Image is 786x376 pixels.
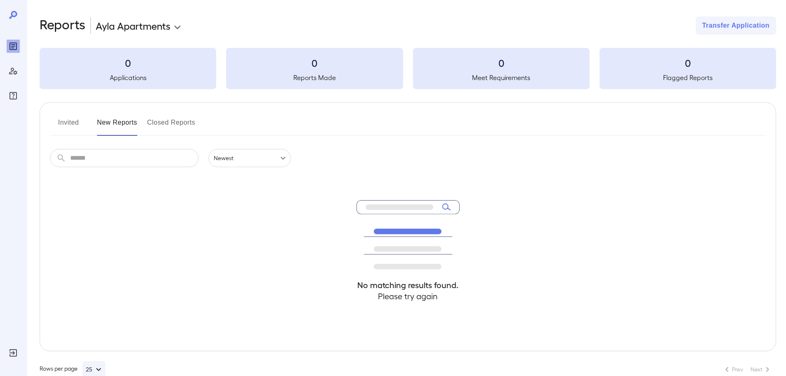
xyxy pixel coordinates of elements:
h3: 0 [600,56,776,69]
h3: 0 [226,56,403,69]
summary: 0Applications0Reports Made0Meet Requirements0Flagged Reports [40,48,776,89]
button: Transfer Application [696,17,776,35]
h4: Please try again [356,291,460,302]
p: Ayla Apartments [96,19,170,32]
h4: No matching results found. [356,279,460,291]
div: FAQ [7,89,20,102]
button: Closed Reports [147,116,196,136]
h3: 0 [413,56,590,69]
button: New Reports [97,116,137,136]
div: Manage Users [7,64,20,78]
h5: Reports Made [226,73,403,83]
nav: pagination navigation [718,363,776,376]
h5: Applications [40,73,216,83]
div: Newest [208,149,291,167]
button: Invited [50,116,87,136]
div: Log Out [7,346,20,359]
h3: 0 [40,56,216,69]
h5: Meet Requirements [413,73,590,83]
h2: Reports [40,17,85,35]
h5: Flagged Reports [600,73,776,83]
div: Reports [7,40,20,53]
